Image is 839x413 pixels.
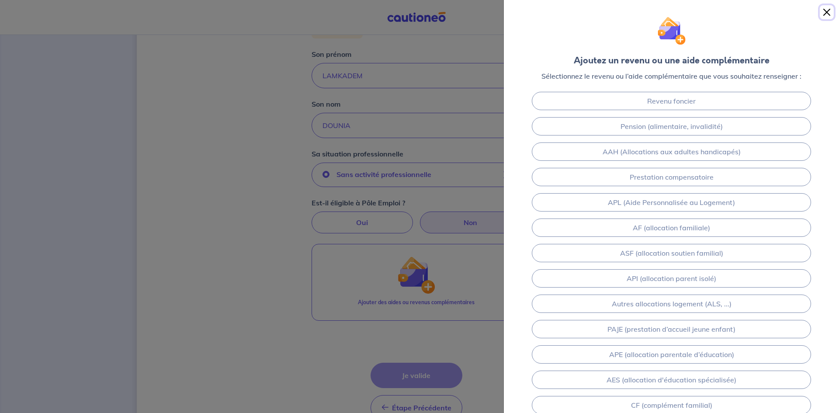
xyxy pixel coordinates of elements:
[574,54,770,67] div: Ajoutez un revenu ou une aide complémentaire
[532,269,811,288] a: API (allocation parent isolé)
[532,371,811,389] a: AES (allocation d'éducation spécialisée)
[532,244,811,262] a: ASF (allocation soutien familial)
[532,345,811,364] a: APE (allocation parentale d’éducation)
[532,193,811,212] a: APL (Aide Personnalisée au Logement)
[532,92,811,110] a: Revenu foncier
[532,117,811,135] a: Pension (alimentaire, invalidité)
[532,320,811,338] a: PAJE (prestation d’accueil jeune enfant)
[532,168,811,186] a: Prestation compensatoire
[541,71,801,81] p: Sélectionnez le revenu ou l’aide complémentaire que vous souhaitez renseigner :
[657,17,686,45] img: illu_wallet.svg
[532,295,811,313] a: Autres allocations logement (ALS, ...)
[820,5,834,19] button: Close
[532,142,811,161] a: AAH (Allocations aux adultes handicapés)
[532,219,811,237] a: AF (allocation familiale)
